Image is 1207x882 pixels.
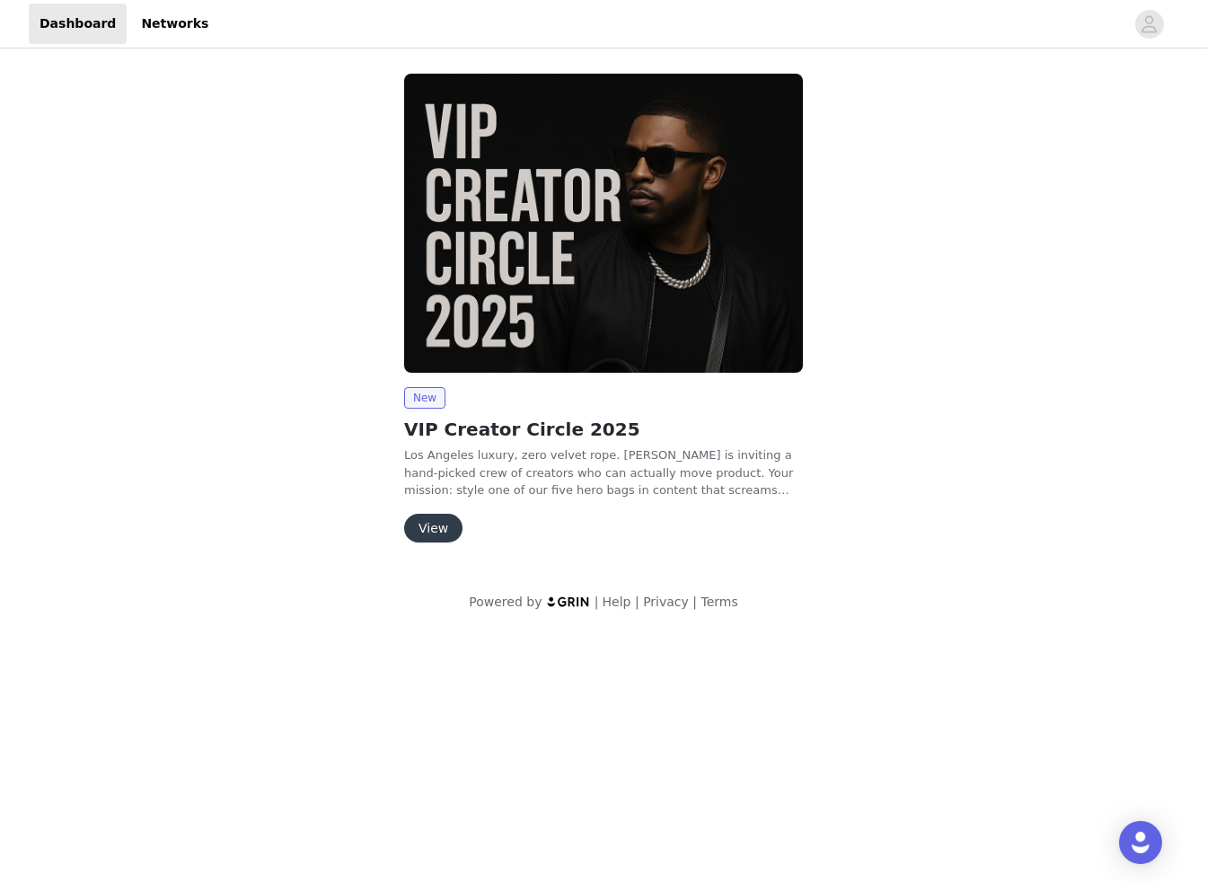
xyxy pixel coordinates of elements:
[404,522,463,535] a: View
[643,595,689,609] a: Privacy
[1141,10,1158,39] div: avatar
[595,595,599,609] span: |
[404,387,445,409] span: New
[404,514,463,542] button: View
[404,74,803,373] img: Tote&Carry
[29,4,127,44] a: Dashboard
[692,595,697,609] span: |
[469,595,542,609] span: Powered by
[130,4,219,44] a: Networks
[603,595,631,609] a: Help
[404,446,803,499] p: Los Angeles luxury, zero velvet rope. [PERSON_NAME] is inviting a hand-picked crew of creators wh...
[635,595,639,609] span: |
[700,595,737,609] a: Terms
[1119,821,1162,864] div: Open Intercom Messenger
[404,416,803,443] h2: VIP Creator Circle 2025
[546,595,591,607] img: logo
